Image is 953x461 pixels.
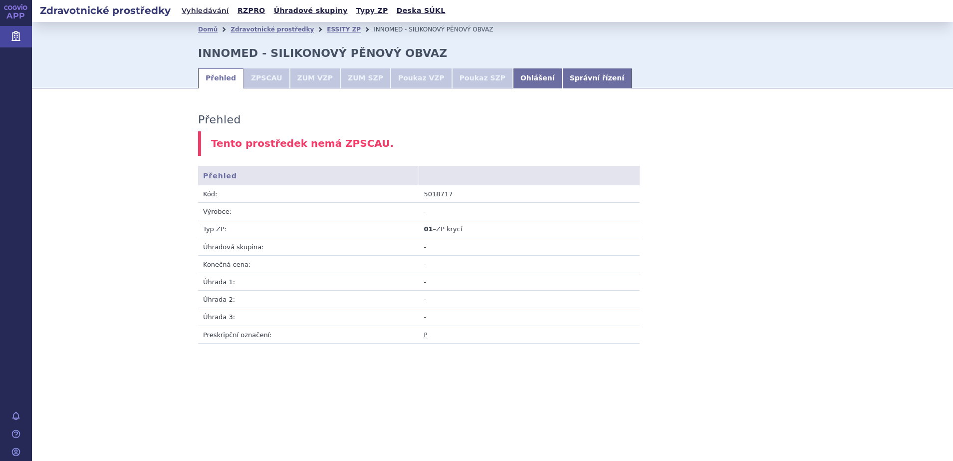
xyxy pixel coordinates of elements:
td: Typ ZP: [198,220,419,238]
abbr: Poukaz [424,332,428,339]
strong: INNOMED - SILIKONOVÝ PĚNOVÝ OBVAZ [198,47,447,59]
td: - [419,238,640,255]
a: Správní řízení [562,68,632,88]
th: Přehled [198,166,419,185]
td: - [419,308,640,326]
a: Deska SÚKL [394,4,449,17]
td: - [419,273,640,291]
a: RZPRO [235,4,268,17]
a: Vyhledávání [179,4,232,18]
a: Domů [198,26,218,33]
a: Typy ZP [353,4,391,17]
td: 5018717 [419,185,640,203]
td: - [419,291,640,308]
h3: Přehled [198,113,241,126]
h2: Zdravotnické prostředky [32,3,179,17]
a: ESSITY ZP [327,26,361,33]
td: Kód: [198,185,419,203]
td: - [419,255,640,273]
td: Úhrada 3: [198,308,419,326]
td: Preskripční označení: [198,326,419,343]
a: Zdravotnické prostředky [231,26,314,33]
a: Úhradové skupiny [271,4,351,17]
span: INNOMED - SILIKONOVÝ PĚNOVÝ OBVAZ [374,26,493,33]
strong: 01 [424,225,433,233]
td: - [419,203,640,220]
td: Výrobce: [198,203,419,220]
a: Ohlášení [513,68,562,88]
td: Úhrada 2: [198,291,419,308]
span: ZP krycí [436,225,462,233]
a: Přehled [198,68,243,88]
div: Tento prostředek nemá ZPSCAU. [198,131,787,156]
td: – [419,220,640,238]
td: Úhrada 1: [198,273,419,291]
td: Úhradová skupina: [198,238,419,255]
td: Konečná cena: [198,255,419,273]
